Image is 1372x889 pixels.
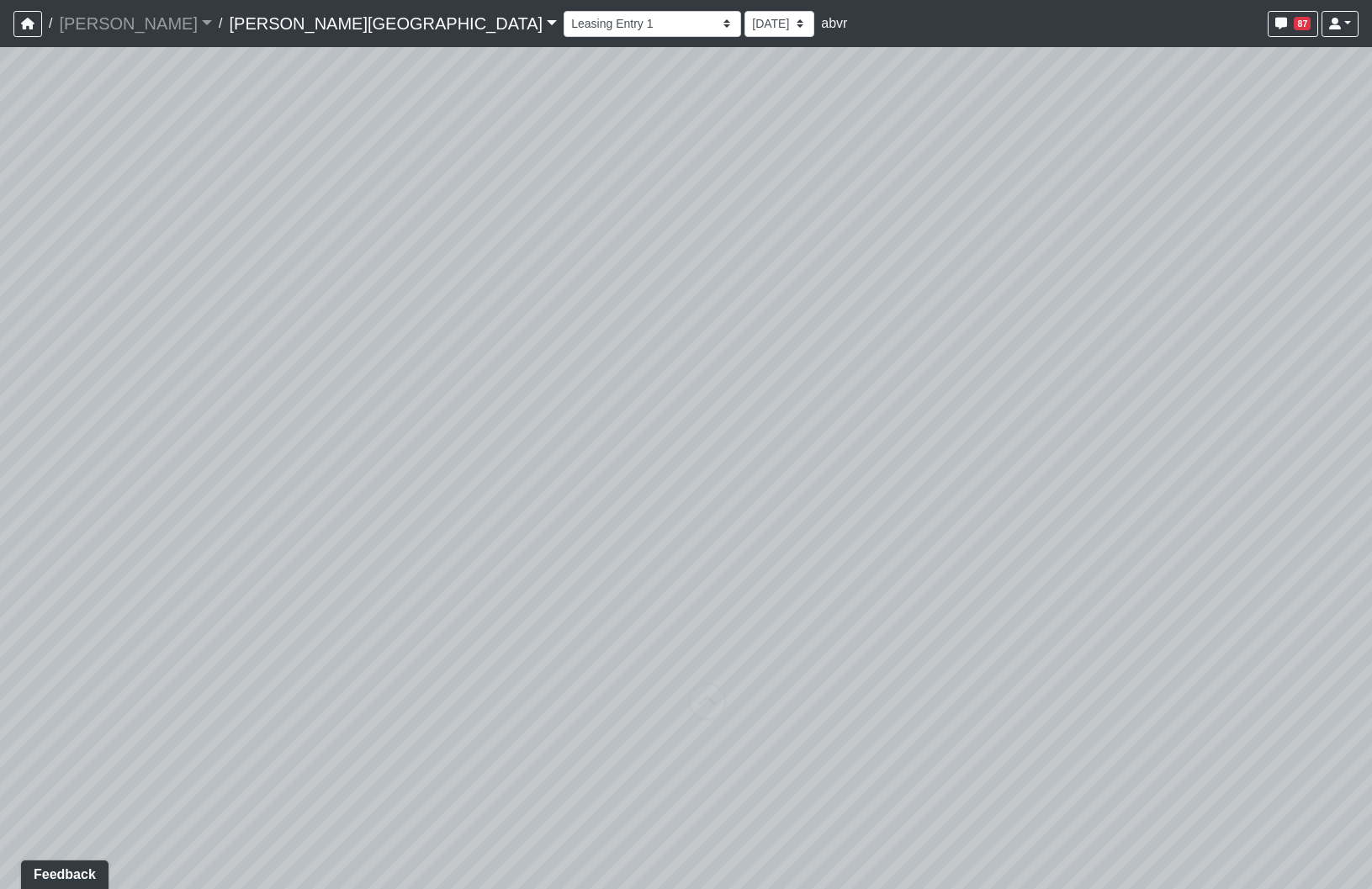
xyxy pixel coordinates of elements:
[212,7,229,40] span: /
[59,7,212,40] a: [PERSON_NAME]
[42,7,59,40] span: /
[13,855,112,889] iframe: Ybug feedback widget
[229,7,557,40] a: [PERSON_NAME][GEOGRAPHIC_DATA]
[1268,11,1318,37] button: 87
[821,16,847,30] span: abvr
[1294,17,1311,30] span: 87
